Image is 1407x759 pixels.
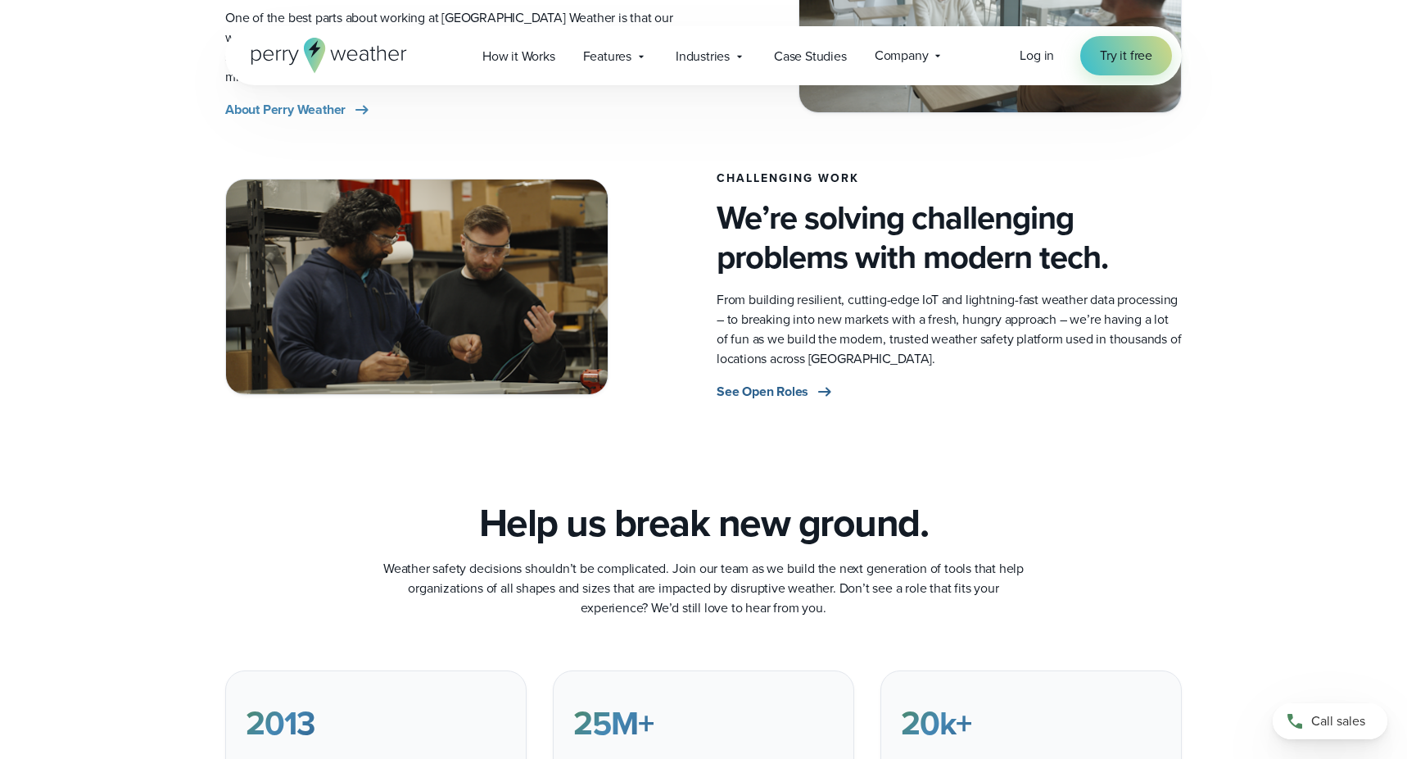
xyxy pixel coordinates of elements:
[717,172,1182,185] h3: Challenging Work
[225,8,690,87] p: One of the best parts about working at [GEOGRAPHIC_DATA] Weather is that our work makes a real-wo...
[376,559,1031,618] p: Weather safety decisions shouldn’t be complicated. Join our team as we build the next generation ...
[583,47,631,66] span: Features
[1311,711,1365,731] span: Call sales
[717,198,1182,277] h4: We’re solving challenging problems with modern tech.
[482,47,555,66] span: How it Works
[1080,36,1172,75] a: Try it free
[875,46,929,66] span: Company
[717,382,808,402] span: See Open Roles
[246,699,314,748] strong: 2013
[468,39,569,73] a: How it Works
[573,699,654,748] strong: 25M+
[901,699,971,748] strong: 20k+
[1020,46,1054,65] span: Log in
[760,39,861,73] a: Case Studies
[225,100,346,120] span: About Perry Weather
[1273,703,1387,739] a: Call sales
[774,47,847,66] span: Case Studies
[1100,46,1152,66] span: Try it free
[717,290,1182,369] p: From building resilient, cutting-edge IoT and lightning-fast weather data processing – to breakin...
[717,382,835,402] a: See Open Roles
[676,47,730,66] span: Industries
[225,100,372,120] a: About Perry Weather
[479,500,929,546] h2: Help us break new ground.
[1020,46,1054,66] a: Log in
